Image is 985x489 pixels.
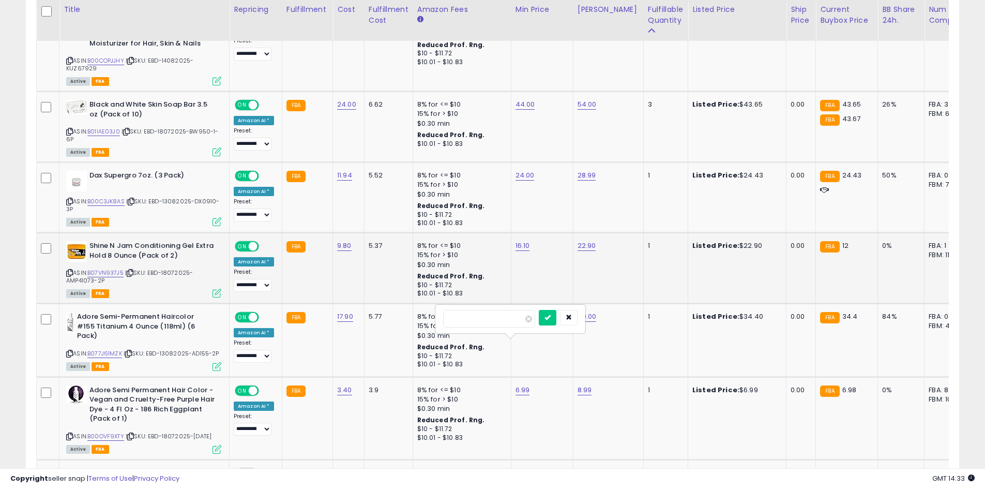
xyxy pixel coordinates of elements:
div: 0.00 [791,312,808,321]
small: FBA [286,100,306,111]
b: Adore Semi-Permanent Haircolor #155 Titanium 4 Ounce (118ml) (6 Pack) [77,312,203,344]
div: Listed Price [692,4,782,15]
div: ASIN: [66,10,221,84]
span: | SKU: EBD-13082025-DX0910-3P [66,197,220,213]
a: B01IAE03J0 [87,127,120,136]
span: FBA [92,362,109,371]
div: 0% [882,386,916,395]
b: Reduced Prof. Rng. [417,40,485,49]
div: $0.30 min [417,260,503,270]
div: Preset: [234,37,274,61]
small: FBA [820,241,839,253]
div: 8% for <= $10 [417,386,503,395]
strong: Copyright [10,473,48,483]
div: 1 [648,312,680,321]
div: FBM: 10 [929,395,963,404]
span: ON [236,313,249,322]
a: 40.00 [578,312,597,322]
div: 15% for > $10 [417,250,503,260]
img: 41C29HFYqiL._SL40_.jpg [66,100,87,115]
div: FBM: 11 [929,250,963,260]
div: 84% [882,312,916,321]
a: B077J61MZK [87,349,122,358]
a: Terms of Use [88,473,132,483]
small: FBA [286,312,306,323]
b: Shine N Jam Conditioning Gel Extra Hold 8 Ounce (Pack of 2) [89,241,215,263]
span: OFF [257,101,274,110]
div: 5.37 [369,241,405,250]
div: $10 - $11.72 [417,281,503,290]
a: 16.10 [516,241,530,251]
a: B00COPJJHY [87,56,124,65]
b: Reduced Prof. Rng. [417,130,485,139]
span: | SKU: EBD-18072025-[DATE] [126,432,211,440]
span: 24.43 [842,170,862,180]
div: 15% for > $10 [417,395,503,404]
span: 43.65 [842,99,861,109]
span: 12 [842,241,848,250]
b: Reduced Prof. Rng. [417,272,485,280]
div: $10.01 - $10.83 [417,219,503,228]
a: 11.94 [337,170,352,181]
a: 24.00 [516,170,535,181]
div: 8% for <= $10 [417,171,503,180]
img: 41M1IR2r4OL._SL40_.jpg [66,386,87,404]
div: 1 [648,386,680,395]
span: ON [236,242,249,251]
div: ASIN: [66,312,221,369]
span: FBA [92,77,109,86]
div: 3 [648,100,680,109]
span: All listings currently available for purchase on Amazon [66,289,90,298]
div: $10 - $11.72 [417,211,503,219]
a: 3.40 [337,385,352,395]
span: OFF [257,172,274,181]
span: ON [236,172,249,181]
div: 0.00 [791,171,808,180]
span: FBA [92,148,109,157]
a: 9.80 [337,241,352,251]
div: Preset: [234,127,274,151]
b: Listed Price: [692,312,739,321]
div: FBA: 1 [929,241,963,250]
div: $10.01 - $10.83 [417,140,503,149]
small: Amazon Fees. [417,15,423,24]
div: $24.43 [692,171,778,180]
div: $10.01 - $10.83 [417,58,503,67]
span: 6.98 [842,385,857,395]
div: 8% for <= $10 [417,241,503,250]
div: 1 [648,241,680,250]
img: 310Y1yXzlBL._SL40_.jpg [66,312,74,333]
img: 41mDEcmy5KL._SL40_.jpg [66,241,87,262]
b: Listed Price: [692,241,739,250]
div: Min Price [516,4,569,15]
b: Listed Price: [692,99,739,109]
div: 50% [882,171,916,180]
div: Fulfillment Cost [369,4,408,26]
div: $10 - $11.72 [417,352,503,361]
small: FBA [820,100,839,111]
div: 8% for <= $10 [417,100,503,109]
span: OFF [257,386,274,395]
div: $43.65 [692,100,778,109]
div: Preset: [234,339,274,363]
small: FBA [820,171,839,182]
div: Amazon Fees [417,4,507,15]
div: Fulfillment [286,4,328,15]
span: All listings currently available for purchase on Amazon [66,445,90,454]
div: 0% [882,241,916,250]
b: Reduced Prof. Rng. [417,201,485,210]
span: 43.67 [842,114,861,124]
div: FBM: 6 [929,109,963,118]
div: $34.40 [692,312,778,321]
div: Num of Comp. [929,4,966,26]
div: ASIN: [66,171,221,225]
div: Amazon AI * [234,116,274,125]
div: $0.30 min [417,119,503,128]
div: 5.77 [369,312,405,321]
b: Black and White Skin Soap Bar 3.5 oz (Pack of 10) [89,100,215,122]
div: $10.01 - $10.83 [417,289,503,298]
div: seller snap | | [10,474,179,484]
div: $6.99 [692,386,778,395]
span: | SKU: EBD-18072025-BW950-1-6P [66,127,219,143]
span: OFF [257,242,274,251]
